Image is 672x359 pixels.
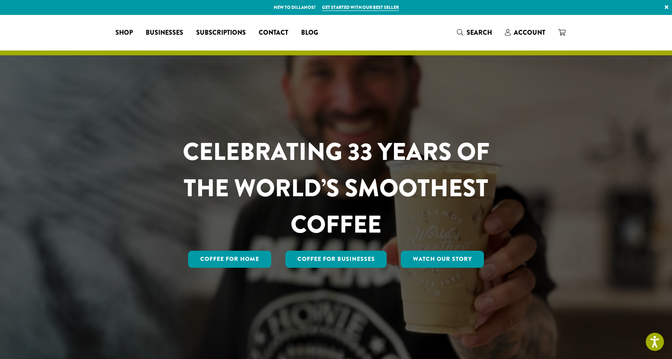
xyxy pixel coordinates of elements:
[159,134,513,243] h1: CELEBRATING 33 YEARS OF THE WORLD’S SMOOTHEST COFFEE
[450,26,498,39] a: Search
[467,28,492,37] span: Search
[188,251,271,268] a: Coffee for Home
[259,28,288,38] span: Contact
[285,251,387,268] a: Coffee For Businesses
[401,251,484,268] a: Watch Our Story
[146,28,183,38] span: Businesses
[322,4,399,11] a: Get started with our best seller
[115,28,133,38] span: Shop
[196,28,246,38] span: Subscriptions
[301,28,318,38] span: Blog
[109,26,139,39] a: Shop
[514,28,545,37] span: Account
